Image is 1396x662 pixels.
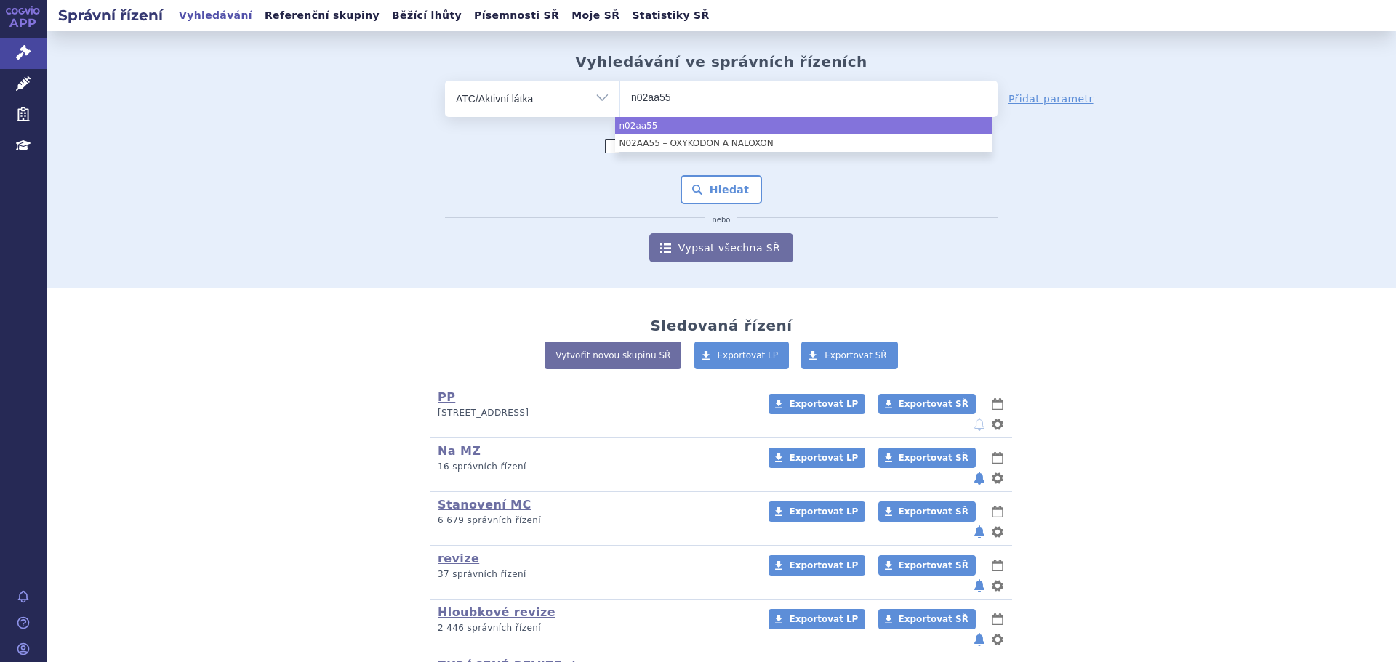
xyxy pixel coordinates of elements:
button: lhůty [990,610,1005,628]
a: Statistiky SŘ [627,6,713,25]
span: Exportovat SŘ [899,614,968,624]
a: Exportovat SŘ [878,448,976,468]
button: notifikace [972,631,987,648]
button: nastavení [990,631,1005,648]
a: Exportovat LP [769,555,865,576]
button: lhůty [990,557,1005,574]
label: Zahrnout [DEMOGRAPHIC_DATA] přípravky [605,139,838,153]
a: Exportovat LP [694,342,790,369]
h2: Správní řízení [47,5,174,25]
a: Přidat parametr [1008,92,1094,106]
button: notifikace [972,577,987,594]
button: notifikace [972,523,987,541]
button: lhůty [990,503,1005,520]
a: Exportovat LP [769,394,865,414]
a: revize [438,552,479,565]
li: N02AA55 – OXYKODON A NALOXON [615,134,992,152]
span: Exportovat LP [789,399,858,409]
a: Hloubkové revize [438,605,555,619]
a: Vypsat všechna SŘ [649,233,793,262]
p: 2 446 správních řízení [438,622,750,634]
button: nastavení [990,469,1005,487]
a: Exportovat LP [769,448,865,468]
li: n02aa55 [615,117,992,134]
button: notifikace [972,469,987,487]
button: nastavení [990,577,1005,594]
p: 37 správních řízení [438,568,750,581]
button: lhůty [990,449,1005,467]
button: nastavení [990,416,1005,433]
p: 6 679 správních řízení [438,514,750,527]
span: Exportovat SŘ [899,560,968,570]
span: Exportovat LP [789,506,858,517]
span: Exportovat SŘ [899,399,968,409]
a: Exportovat SŘ [878,394,976,414]
a: Běžící lhůty [388,6,466,25]
a: Vytvořit novou skupinu SŘ [545,342,681,369]
a: Exportovat SŘ [878,609,976,629]
span: Exportovat LP [789,614,858,624]
a: Na MZ [438,444,481,458]
h2: Vyhledávání ve správních řízeních [575,53,867,70]
p: 16 správních řízení [438,461,750,473]
button: notifikace [972,416,987,433]
i: nebo [705,216,738,225]
a: Exportovat SŘ [801,342,898,369]
a: Moje SŘ [567,6,624,25]
p: [STREET_ADDRESS] [438,407,750,419]
span: Exportovat SŘ [899,506,968,517]
h2: Sledovaná řízení [650,317,792,334]
a: Referenční skupiny [260,6,384,25]
span: Exportovat SŘ [899,453,968,463]
span: Exportovat LP [789,560,858,570]
button: Hledat [681,175,763,204]
a: PP [438,390,455,404]
a: Exportovat LP [769,501,865,522]
a: Písemnosti SŘ [470,6,563,25]
a: Exportovat LP [769,609,865,629]
span: Exportovat LP [718,350,779,360]
a: Exportovat SŘ [878,501,976,522]
span: Exportovat LP [789,453,858,463]
a: Vyhledávání [174,6,257,25]
button: nastavení [990,523,1005,541]
button: lhůty [990,395,1005,413]
a: Stanovení MC [438,498,531,512]
span: Exportovat SŘ [825,350,887,360]
a: Exportovat SŘ [878,555,976,576]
